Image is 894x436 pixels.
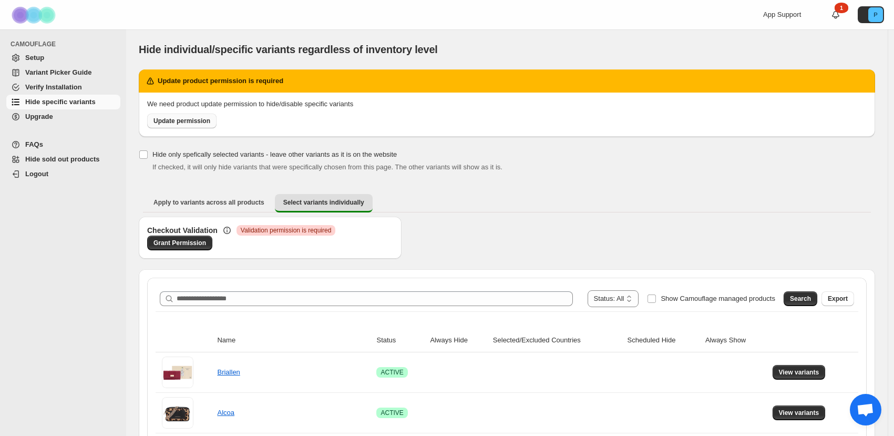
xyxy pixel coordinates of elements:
[858,6,884,23] button: Avatar with initials P
[6,167,120,181] a: Logout
[779,368,819,377] span: View variants
[427,329,489,352] th: Always Hide
[661,295,775,302] span: Show Camouflage managed products
[773,405,826,420] button: View variants
[25,98,96,106] span: Hide specific variants
[868,7,883,22] span: Avatar with initials P
[6,152,120,167] a: Hide sold out products
[25,54,44,62] span: Setup
[874,12,877,18] text: P
[6,137,120,152] a: FAQs
[214,329,373,352] th: Name
[25,140,43,148] span: FAQs
[6,50,120,65] a: Setup
[152,150,397,158] span: Hide only spefically selected variants - leave other variants as it is on the website
[25,113,53,120] span: Upgrade
[702,329,769,352] th: Always Show
[275,194,373,212] button: Select variants individually
[153,117,210,125] span: Update permission
[373,329,427,352] th: Status
[763,11,801,18] span: App Support
[162,357,193,388] img: Briallen
[145,194,273,211] button: Apply to variants across all products
[381,409,403,417] span: ACTIVE
[162,397,193,428] img: Alcoa
[283,198,364,207] span: Select variants individually
[850,394,881,425] div: Open chat
[6,80,120,95] a: Verify Installation
[153,198,264,207] span: Apply to variants across all products
[8,1,61,29] img: Camouflage
[25,83,82,91] span: Verify Installation
[6,109,120,124] a: Upgrade
[490,329,624,352] th: Selected/Excluded Countries
[25,170,48,178] span: Logout
[779,409,819,417] span: View variants
[147,236,212,250] a: Grant Permission
[158,76,283,86] h2: Update product permission is required
[381,368,403,377] span: ACTIVE
[11,40,121,48] span: CAMOUFLAGE
[835,3,848,13] div: 1
[147,100,353,108] span: We need product update permission to hide/disable specific variants
[153,239,206,247] span: Grant Permission
[147,225,218,236] h3: Checkout Validation
[6,95,120,109] a: Hide specific variants
[147,114,217,128] a: Update permission
[152,163,502,171] span: If checked, it will only hide variants that were specifically chosen from this page. The other va...
[241,226,332,235] span: Validation permission is required
[6,65,120,80] a: Variant Picker Guide
[830,9,841,20] a: 1
[139,44,438,55] span: Hide individual/specific variants regardless of inventory level
[217,368,240,376] a: Briallen
[828,295,848,303] span: Export
[217,409,234,417] a: Alcoa
[773,365,826,380] button: View variants
[821,291,854,306] button: Export
[25,155,100,163] span: Hide sold out products
[624,329,702,352] th: Scheduled Hide
[784,291,817,306] button: Search
[790,295,811,303] span: Search
[25,68,91,76] span: Variant Picker Guide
